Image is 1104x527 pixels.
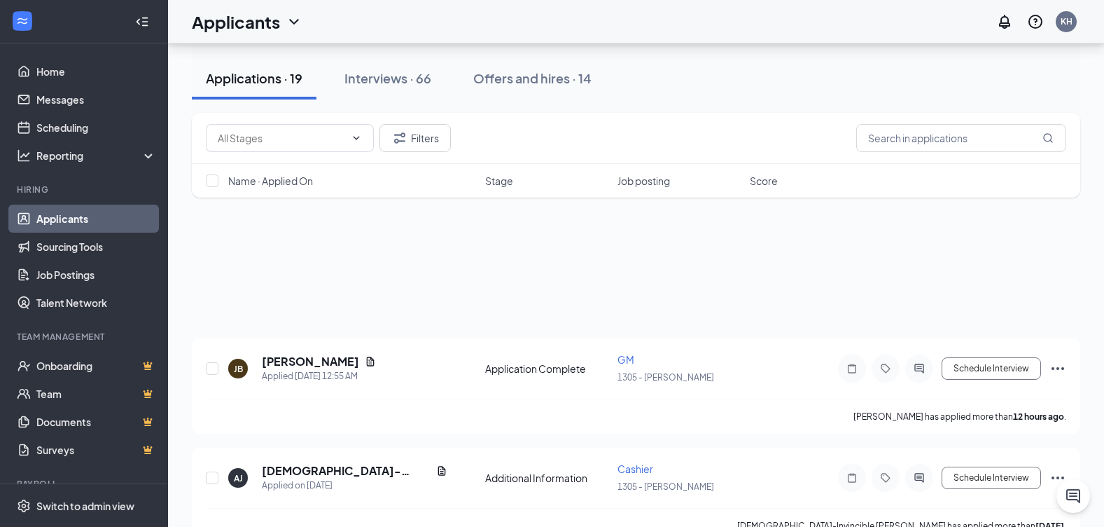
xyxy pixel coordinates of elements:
[365,356,376,367] svg: Document
[942,467,1041,489] button: Schedule Interview
[36,436,156,464] a: SurveysCrown
[344,69,431,87] div: Interviews · 66
[192,10,280,34] h1: Applicants
[17,149,31,163] svg: Analysis
[436,465,447,477] svg: Document
[617,353,634,366] span: GM
[877,363,894,374] svg: Tag
[234,472,243,484] div: AJ
[485,471,609,485] div: Additional Information
[911,363,928,374] svg: ActiveChat
[36,499,134,513] div: Switch to admin view
[351,132,362,144] svg: ChevronDown
[36,289,156,317] a: Talent Network
[36,205,156,233] a: Applicants
[391,130,408,146] svg: Filter
[262,463,431,479] h5: [DEMOGRAPHIC_DATA]-Invincible [PERSON_NAME]
[750,174,778,188] span: Score
[1049,360,1066,377] svg: Ellipses
[17,184,153,196] div: Hiring
[485,174,513,188] span: Stage
[15,14,29,28] svg: WorkstreamLogo
[911,472,928,484] svg: ActiveChat
[1013,411,1064,422] b: 12 hours ago
[286,13,302,30] svg: ChevronDown
[17,331,153,343] div: Team Management
[379,124,451,152] button: Filter Filters
[262,479,447,493] div: Applied on [DATE]
[853,411,1066,423] p: [PERSON_NAME] has applied more than .
[473,69,592,87] div: Offers and hires · 14
[1061,15,1072,27] div: KH
[36,233,156,261] a: Sourcing Tools
[36,408,156,436] a: DocumentsCrown
[996,13,1013,30] svg: Notifications
[36,352,156,380] a: OnboardingCrown
[856,124,1066,152] input: Search in applications
[218,130,345,146] input: All Stages
[877,472,894,484] svg: Tag
[36,114,156,142] a: Scheduling
[1049,470,1066,486] svg: Ellipses
[36,85,156,114] a: Messages
[36,380,156,408] a: TeamCrown
[206,69,302,87] div: Applications · 19
[1056,479,1090,513] iframe: Intercom live chat
[1027,13,1044,30] svg: QuestionInfo
[234,363,243,375] div: JB
[36,57,156,85] a: Home
[942,357,1041,380] button: Schedule Interview
[262,354,359,369] h5: [PERSON_NAME]
[617,463,653,475] span: Cashier
[228,174,313,188] span: Name · Applied On
[17,499,31,513] svg: Settings
[17,478,153,490] div: Payroll
[135,15,149,29] svg: Collapse
[617,481,714,492] span: 1305 - [PERSON_NAME]
[617,174,670,188] span: Job posting
[844,472,860,484] svg: Note
[485,362,609,376] div: Application Complete
[36,149,157,163] div: Reporting
[617,372,714,383] span: 1305 - [PERSON_NAME]
[1042,132,1054,144] svg: MagnifyingGlass
[262,369,376,383] div: Applied [DATE] 12:55 AM
[36,261,156,289] a: Job Postings
[844,363,860,374] svg: Note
